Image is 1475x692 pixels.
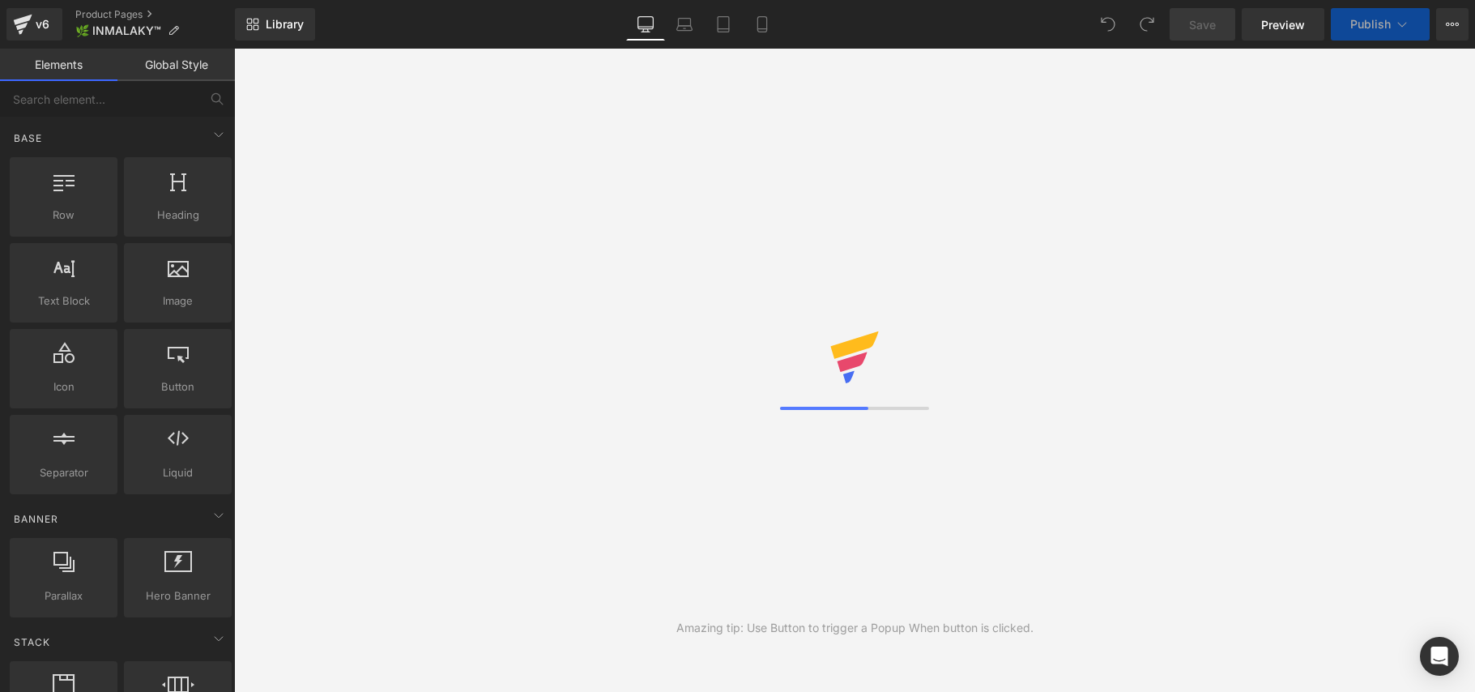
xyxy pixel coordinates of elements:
span: Heading [129,207,227,224]
span: Parallax [15,587,113,604]
a: Laptop [665,8,704,41]
button: Publish [1331,8,1430,41]
span: Hero Banner [129,587,227,604]
a: Global Style [117,49,235,81]
a: New Library [235,8,315,41]
span: Image [129,293,227,310]
span: Banner [12,511,60,527]
a: Mobile [743,8,782,41]
div: Open Intercom Messenger [1420,637,1459,676]
button: More [1436,8,1469,41]
a: v6 [6,8,62,41]
a: Tablet [704,8,743,41]
span: Text Block [15,293,113,310]
button: Undo [1092,8,1124,41]
span: Row [15,207,113,224]
span: 🌿 INMALAKY™ [75,24,161,37]
span: Save [1189,16,1216,33]
span: Separator [15,464,113,481]
span: Library [266,17,304,32]
div: Amazing tip: Use Button to trigger a Popup When button is clicked. [676,619,1034,637]
span: Liquid [129,464,227,481]
span: Button [129,378,227,395]
a: Desktop [626,8,665,41]
span: Stack [12,634,52,650]
a: Product Pages [75,8,235,21]
span: Publish [1350,18,1391,31]
span: Icon [15,378,113,395]
button: Redo [1131,8,1163,41]
a: Preview [1242,8,1324,41]
span: Base [12,130,44,146]
span: Preview [1261,16,1305,33]
div: v6 [32,14,53,35]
